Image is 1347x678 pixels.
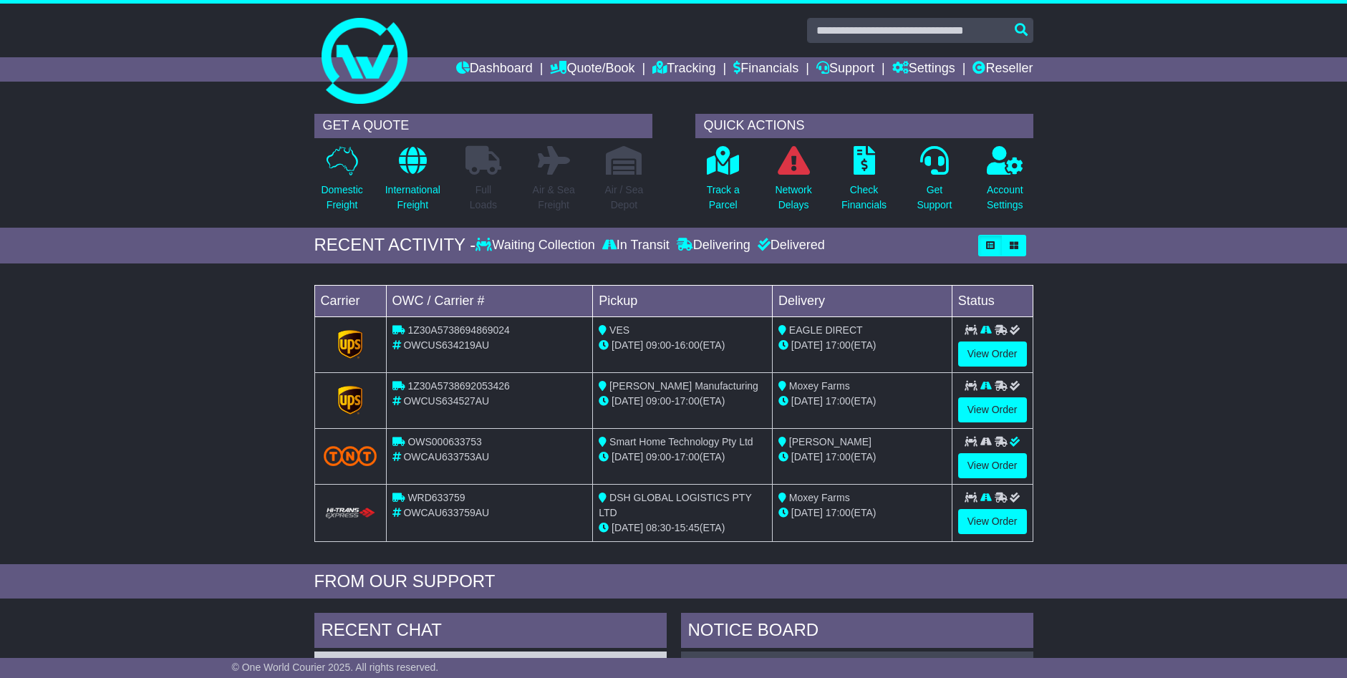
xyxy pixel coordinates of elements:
a: AccountSettings [986,145,1024,221]
a: View Order [958,509,1027,534]
div: - (ETA) [599,394,766,409]
div: Waiting Collection [475,238,598,253]
td: Carrier [314,285,386,316]
a: Settings [892,57,955,82]
a: CheckFinancials [841,145,887,221]
span: DSH GLOBAL LOGISTICS PTY LTD [599,492,751,518]
span: OWCAU633759AU [403,507,489,518]
span: [DATE] [791,507,823,518]
a: InternationalFreight [385,145,441,221]
p: Network Delays [775,183,811,213]
span: [DATE] [612,451,643,463]
span: 15:45 [675,522,700,533]
span: [DATE] [612,522,643,533]
span: [DATE] [791,395,823,407]
span: 17:00 [826,395,851,407]
a: Reseller [972,57,1033,82]
span: [DATE] [612,395,643,407]
div: (ETA) [778,505,946,520]
span: 1Z30A5738694869024 [407,324,509,336]
span: OWCUS634527AU [403,395,489,407]
img: GetCarrierServiceLogo [338,330,362,359]
span: WRD633759 [407,492,465,503]
div: RECENT ACTIVITY - [314,235,476,256]
td: Pickup [593,285,773,316]
p: Check Financials [841,183,887,213]
a: Quote/Book [550,57,634,82]
div: GET A QUOTE [314,114,652,138]
a: View Order [958,342,1027,367]
div: Delivering [673,238,754,253]
div: (ETA) [778,450,946,465]
span: 17:00 [826,339,851,351]
td: Delivery [772,285,952,316]
span: VES [609,324,629,336]
span: Moxey Farms [789,492,850,503]
span: [DATE] [612,339,643,351]
span: 09:00 [646,339,671,351]
span: Smart Home Technology Pty Ltd [609,436,753,447]
div: In Transit [599,238,673,253]
span: Moxey Farms [789,380,850,392]
p: Air & Sea Freight [533,183,575,213]
div: - (ETA) [599,338,766,353]
span: 17:00 [826,451,851,463]
a: Tracking [652,57,715,82]
div: - (ETA) [599,450,766,465]
img: TNT_Domestic.png [324,446,377,465]
p: Air / Sea Depot [605,183,644,213]
span: 17:00 [826,507,851,518]
span: OWCAU633753AU [403,451,489,463]
td: OWC / Carrier # [386,285,593,316]
div: NOTICE BOARD [681,613,1033,652]
a: DomesticFreight [320,145,363,221]
img: HiTrans.png [324,507,377,520]
span: [DATE] [791,451,823,463]
a: View Order [958,397,1027,422]
span: [PERSON_NAME] [789,436,872,447]
div: Delivered [754,238,825,253]
a: NetworkDelays [774,145,812,221]
div: - (ETA) [599,520,766,536]
p: Domestic Freight [321,183,362,213]
span: 09:00 [646,451,671,463]
span: [DATE] [791,339,823,351]
span: © One World Courier 2025. All rights reserved. [232,662,439,673]
span: 17:00 [675,451,700,463]
p: Get Support [917,183,952,213]
div: QUICK ACTIONS [695,114,1033,138]
p: Full Loads [465,183,501,213]
div: (ETA) [778,394,946,409]
span: OWS000633753 [407,436,482,447]
td: Status [952,285,1033,316]
span: OWCUS634219AU [403,339,489,351]
img: GetCarrierServiceLogo [338,386,362,415]
a: Support [816,57,874,82]
div: FROM OUR SUPPORT [314,571,1033,592]
a: Financials [733,57,798,82]
span: EAGLE DIRECT [789,324,863,336]
span: 09:00 [646,395,671,407]
p: International Freight [385,183,440,213]
p: Account Settings [987,183,1023,213]
span: 17:00 [675,395,700,407]
div: (ETA) [778,338,946,353]
p: Track a Parcel [707,183,740,213]
span: [PERSON_NAME] Manufacturing [609,380,758,392]
span: 08:30 [646,522,671,533]
a: Track aParcel [706,145,740,221]
a: GetSupport [916,145,952,221]
span: 16:00 [675,339,700,351]
a: Dashboard [456,57,533,82]
div: RECENT CHAT [314,613,667,652]
span: 1Z30A5738692053426 [407,380,509,392]
a: View Order [958,453,1027,478]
